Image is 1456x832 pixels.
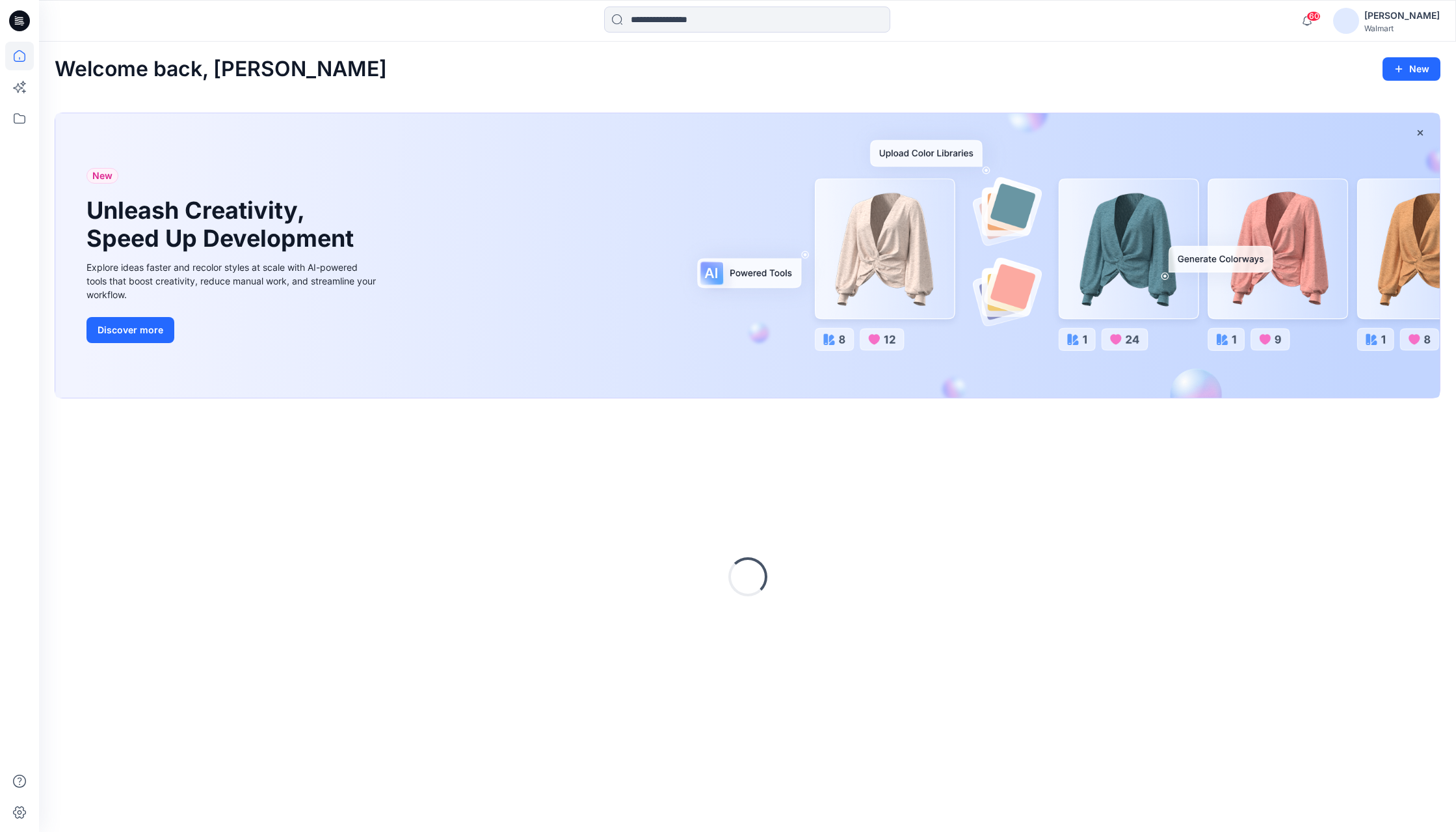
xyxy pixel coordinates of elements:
button: Discover more [86,317,174,343]
div: [PERSON_NAME] [1364,8,1440,23]
img: avatar [1333,8,1359,34]
span: New [92,168,113,184]
div: Walmart [1364,23,1440,33]
span: 60 [1306,11,1321,21]
div: Explore ideas faster and recolor styles at scale with AI-powered tools that boost creativity, red... [86,260,379,301]
a: Discover more [86,317,379,343]
button: New [1383,57,1440,81]
h2: Welcome back, [PERSON_NAME] [55,57,387,81]
h1: Unleash Creativity, Speed Up Development [86,197,360,253]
